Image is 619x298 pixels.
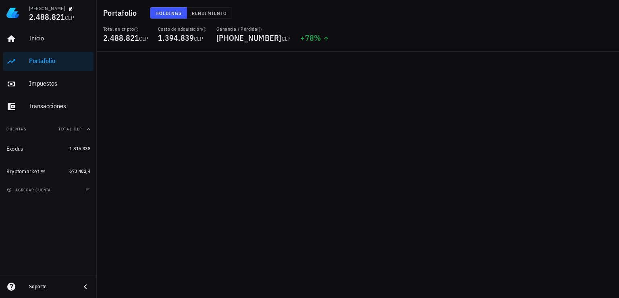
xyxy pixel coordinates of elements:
[103,32,139,43] span: 2.488.821
[3,97,93,116] a: Transacciones
[103,6,140,19] h1: Portafolio
[155,10,182,16] span: Holdings
[158,26,207,32] div: Costo de adquisición
[5,186,54,194] button: agregar cuenta
[6,6,19,19] img: LedgiFi
[187,7,232,19] button: Rendimiento
[29,57,90,65] div: Portafolio
[191,10,227,16] span: Rendimiento
[69,168,90,174] span: 673.482,4
[139,35,148,42] span: CLP
[3,52,93,71] a: Portafolio
[194,35,203,42] span: CLP
[216,26,291,32] div: Ganancia / Pérdida
[6,145,23,152] div: Exodus
[69,145,90,151] span: 1.815.338
[314,32,321,43] span: %
[6,168,39,175] div: Kryptomarket
[29,80,90,87] div: Impuestos
[3,74,93,94] a: Impuestos
[29,283,74,290] div: Soporte
[3,139,93,158] a: Exodus 1.815.338
[29,102,90,110] div: Transacciones
[300,34,329,42] div: +78
[8,187,51,193] span: agregar cuenta
[29,34,90,42] div: Inicio
[3,120,93,139] button: CuentasTotal CLP
[158,32,194,43] span: 1.394.839
[282,35,291,42] span: CLP
[65,14,74,21] span: CLP
[601,6,614,19] div: avatar
[216,32,282,43] span: [PHONE_NUMBER]
[58,126,82,132] span: Total CLP
[103,26,148,32] div: Total en cripto
[29,11,65,22] span: 2.488.821
[3,162,93,181] a: Kryptomarket 673.482,4
[3,29,93,48] a: Inicio
[150,7,187,19] button: Holdings
[29,5,65,12] div: [PERSON_NAME]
